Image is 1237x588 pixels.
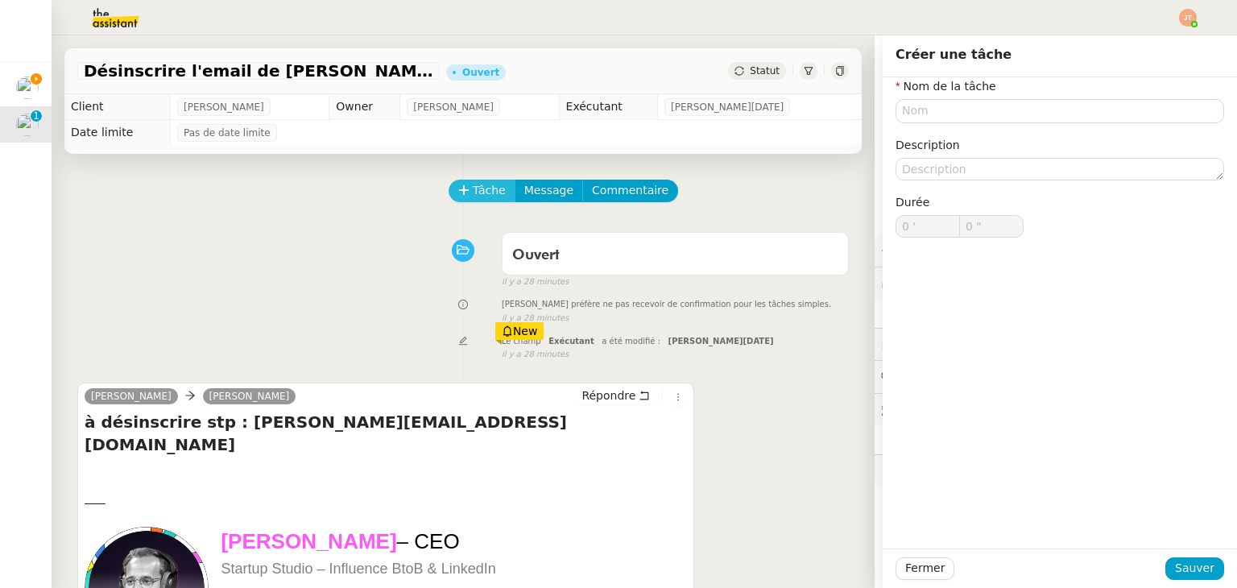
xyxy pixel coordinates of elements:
[881,464,931,477] span: 🧴
[881,403,1082,416] span: 🕵️
[896,216,959,237] input: 0 min
[875,267,1237,299] div: 🔐Données client
[64,120,171,146] td: Date limite
[875,329,1237,360] div: ⏲️Tâches 0:00
[875,235,1237,267] div: ⚙️Procédures
[875,394,1237,425] div: 🕵️Autres demandes en cours 1
[221,527,687,556] p: [PERSON_NAME]
[413,99,494,115] span: [PERSON_NAME]
[960,216,1023,237] input: 0 sec
[184,99,264,115] span: [PERSON_NAME]
[1179,9,1197,27] img: svg
[329,94,400,120] td: Owner
[875,455,1237,487] div: 🧴Autres
[31,110,42,122] nz-badge-sup: 1
[449,180,515,202] button: Tâche
[602,337,660,346] span: a été modifié :
[896,139,960,151] label: Description
[671,99,784,115] span: [PERSON_NAME][DATE]
[495,322,544,340] div: New
[875,361,1237,392] div: 💬Commentaires
[881,242,965,260] span: ⚙️
[502,348,569,362] span: il y a 28 minutes
[881,337,992,350] span: ⏲️
[64,94,171,120] td: Client
[592,181,668,200] span: Commentaire
[85,411,687,456] h4: à désinscrire stp : [PERSON_NAME][EMAIL_ADDRESS][DOMAIN_NAME]
[16,114,39,136] img: users%2F37wbV9IbQuXMU0UH0ngzBXzaEe12%2Favatar%2Fcba66ece-c48a-48c8-9897-a2adc1834457
[896,557,954,580] button: Fermer
[559,94,657,120] td: Exécutant
[85,495,687,511] div: ——
[33,110,39,125] p: 1
[524,181,573,200] span: Message
[1165,557,1224,580] button: Sauver
[85,389,178,404] a: [PERSON_NAME]
[668,337,774,346] span: [PERSON_NAME][DATE]
[896,196,929,209] span: Durée
[502,337,541,346] span: Le champ
[184,125,271,141] span: Pas de date limite
[515,180,583,202] button: Message
[581,387,635,404] span: Répondre
[896,80,996,93] label: Nom de la tâche
[16,77,39,99] img: users%2FdHO1iM5N2ObAeWsI96eSgBoqS9g1%2Favatar%2Fdownload.png
[881,370,984,383] span: 💬
[473,181,506,200] span: Tâche
[548,337,594,346] span: Exécutant
[502,312,569,325] span: il y a 28 minutes
[203,389,296,404] a: [PERSON_NAME]
[462,68,499,77] div: Ouvert
[582,180,678,202] button: Commentaire
[84,63,433,79] span: Désinscrire l'email de [PERSON_NAME]
[502,298,831,312] span: [PERSON_NAME] préfère ne pas recevoir de confirmation pour les tâches simples.
[1175,559,1214,578] span: Sauver
[576,387,656,404] button: Répondre
[397,529,460,553] span: – CEO
[905,559,945,578] span: Fermer
[221,559,687,579] p: Startup Studio – Influence BtoB & LinkedIn
[896,47,1012,62] span: Créer une tâche
[896,99,1224,122] input: Nom
[502,275,569,289] span: il y a 28 minutes
[750,65,780,77] span: Statut
[512,248,560,263] span: Ouvert
[881,274,986,292] span: 🔐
